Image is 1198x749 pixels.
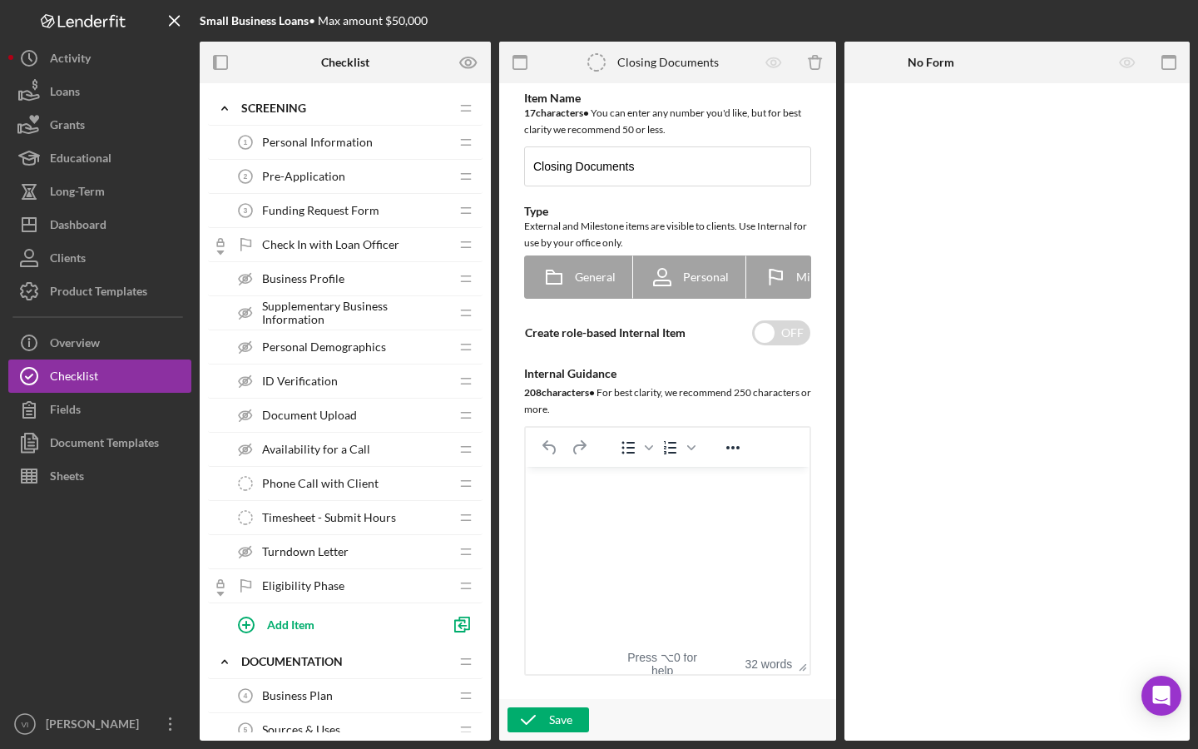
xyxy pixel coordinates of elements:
button: Reveal or hide additional toolbar items [719,436,747,459]
span: General [575,270,616,284]
button: Activity [8,42,191,75]
span: Personal Information [262,136,373,149]
button: Clients [8,241,191,275]
span: Check In with Loan Officer [262,238,399,251]
button: Overview [8,326,191,360]
div: Sheets [50,459,84,497]
tspan: 1 [244,138,248,146]
span: Availability for a Call [262,443,370,456]
tspan: 5 [244,726,248,734]
button: Document Templates [8,426,191,459]
div: Type [524,205,811,218]
div: Add Item [267,608,314,640]
div: Internal Guidance [524,367,811,380]
span: Phone Call with Client [262,477,379,490]
div: Fields [50,393,81,430]
b: Checklist [321,56,369,69]
button: Product Templates [8,275,191,308]
div: You can enter any number you'd like, but for best clarity we recommend 50 or less. [524,105,811,138]
div: Press ⌥0 for help [619,651,705,677]
button: Dashboard [8,208,191,241]
span: Funding Request Form [262,204,379,217]
button: Fields [8,393,191,426]
span: Document Upload [262,409,357,422]
label: Create role-based Internal Item [525,325,686,340]
span: Timesheet - Submit Hours [262,511,396,524]
div: Clients [50,241,86,279]
div: For best clarity, we recommend 250 characters or more. [524,384,811,418]
div: Save [549,707,572,732]
div: Loans [50,75,80,112]
button: Redo [565,436,593,459]
b: No Form [908,56,954,69]
b: Small Business Loans [200,13,309,27]
div: Numbered list [656,436,698,459]
div: External and Milestone items are visible to clients. Use Internal for use by your office only. [524,218,811,251]
div: [PERSON_NAME] [42,707,150,745]
button: Undo [536,436,564,459]
div: Overview [50,326,100,364]
span: ID Verification [262,374,338,388]
button: Educational [8,141,191,175]
button: VI[PERSON_NAME] [8,707,191,741]
b: 208 character s • [524,386,595,399]
button: 32 words [745,651,792,677]
button: Checklist [8,360,191,393]
iframe: Rich Text Area [526,467,809,653]
button: Sheets [8,459,191,493]
button: Loans [8,75,191,108]
div: Dashboard [50,208,106,246]
button: Long-Term [8,175,191,208]
div: Bullet list [614,436,656,459]
button: Add Item [225,608,441,641]
div: • Max amount $50,000 [200,14,428,27]
span: Turndown Letter [262,545,349,558]
span: Milestone [796,270,848,284]
tspan: 2 [244,172,248,181]
span: Business Plan [262,689,333,702]
button: Grants [8,108,191,141]
span: Eligibility Phase [262,579,344,593]
div: Open Intercom Messenger [1141,676,1181,716]
text: VI [21,720,28,729]
div: Grants [50,108,85,146]
span: Supplementary Business Information [262,300,449,326]
div: Closing Documents [617,56,719,69]
div: Checklist [50,360,98,397]
span: Pre-Application [262,170,345,183]
div: Screening [241,102,449,115]
span: Business Profile [262,272,344,285]
div: Product Templates [50,275,147,312]
tspan: 4 [244,692,248,700]
div: Document Templates [50,426,159,464]
div: Long-Term [50,175,105,212]
button: Save [507,707,589,732]
span: Personal [683,270,729,284]
b: 17 character s • [524,107,589,119]
div: Press the Up and Down arrow keys to resize the editor. [792,653,809,674]
div: Documentation [241,655,449,668]
div: Activity [50,42,91,79]
span: Sources & Uses [262,723,340,737]
tspan: 3 [244,206,248,215]
span: Personal Demographics [262,340,386,354]
div: Item Name [524,92,811,105]
div: Educational [50,141,111,179]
